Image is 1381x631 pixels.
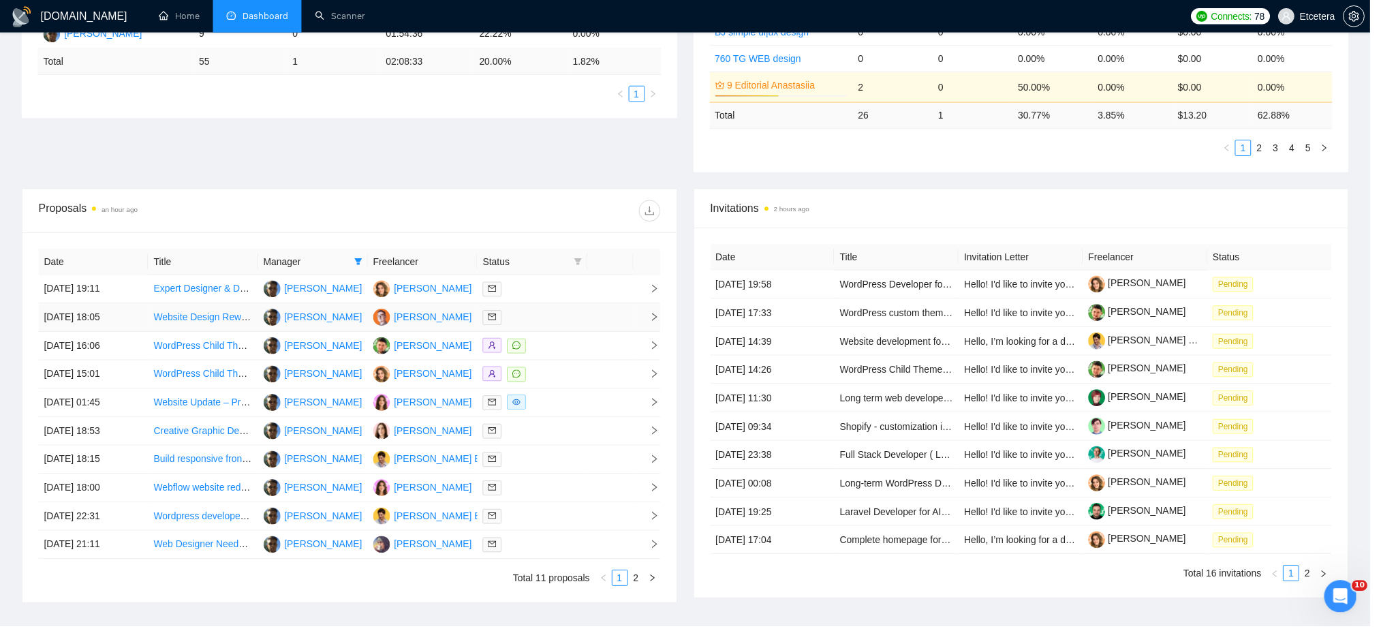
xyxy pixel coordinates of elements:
a: PD[PERSON_NAME] [376,399,476,410]
a: PS[PERSON_NAME] [376,542,476,553]
img: AP [266,455,283,472]
img: logo [11,6,33,28]
img: AP [266,426,283,443]
td: Laravel Developer for AI-Powered App (App for farmers) [841,502,966,530]
a: Creative Graphic Designer for Literary Projects [155,429,352,440]
a: Pending [1222,395,1269,406]
a: AP[PERSON_NAME] [266,428,365,439]
a: Pending [1222,510,1269,521]
a: Laravel Developer for AI-Powered App (App for farmers) [846,510,1083,521]
span: Pending [1222,537,1263,552]
td: Complete homepage for a new business (starting with a convincing landing page) [841,530,966,559]
span: download [645,207,665,218]
img: AP [266,283,283,300]
td: WordPress Child Theme Analysis & Malware-Free Migration [841,358,966,387]
img: PD [376,397,393,414]
time: 2 hours ago [780,207,816,215]
a: AP[PERSON_NAME] [266,313,365,324]
a: Build responsive frontend for website based off designs provided [155,457,428,468]
td: Long term web developer for New York Based company now in Dubai [841,387,966,416]
li: 5 [1310,141,1326,157]
td: 26 [859,103,940,129]
div: [PERSON_NAME] [287,398,365,413]
td: 0.00% [1101,72,1181,103]
a: AP[PERSON_NAME] [376,371,476,382]
a: Pending [1222,481,1269,492]
td: [DATE] 18:05 [39,306,149,335]
img: AP [376,283,393,300]
div: [PERSON_NAME] [397,484,476,499]
span: right [644,515,664,525]
li: Next Page [1326,141,1343,157]
a: [PERSON_NAME] [1097,366,1195,377]
a: 9 Editorial Anastasiia [733,78,852,93]
span: Dashboard [245,10,290,22]
button: right [650,87,666,103]
td: 9 [195,20,289,49]
a: AP[PERSON_NAME] [376,285,476,296]
img: AP [266,340,283,357]
span: right [644,343,664,353]
th: Date [39,251,149,277]
li: 1 [1293,570,1309,586]
img: PD [376,483,393,500]
a: Pending [1222,281,1269,292]
span: user [1292,12,1301,21]
span: message [516,373,525,381]
td: [DATE] 19:25 [716,502,841,530]
a: DB[PERSON_NAME] Bronfain [376,514,514,525]
td: $ 13.20 [1181,103,1262,129]
img: AP [376,369,393,386]
span: Manager [266,256,352,271]
img: c1H5j4uuwRoiYYBPUc0TtXcw2dMxy5fGUeEXcoyQTo85fuH37bAwWfg3xyvaZyZkb6 [1097,364,1114,381]
a: Webflow website redesign and implementation [155,486,351,497]
td: Shopify - customization in the Impulse theme [841,416,966,444]
span: filter [578,260,587,268]
a: AL[PERSON_NAME] [376,313,476,324]
td: WordPress Child Theme Analysis & Malware-Free Migration [149,363,260,392]
div: [PERSON_NAME] [287,427,365,442]
li: Next Page [1326,570,1342,586]
span: left [1281,574,1289,583]
td: 20.00 % [478,49,572,76]
span: filter [576,253,589,274]
img: AV [376,426,393,443]
a: [PERSON_NAME] [1097,309,1195,320]
td: Wordpress developer to help with website changes [149,506,260,535]
th: Date [716,246,841,273]
th: Status [1217,246,1342,273]
td: [DATE] 11:30 [716,387,841,416]
th: Invitation Letter [966,246,1091,273]
td: 02:08:33 [384,49,478,76]
td: WordPress Developer for Multiple Websites [841,273,966,301]
td: $0.00 [1181,72,1262,103]
a: AP[PERSON_NAME] [266,342,365,353]
td: 62.88 % [1262,103,1343,129]
a: DB[PERSON_NAME] Bronfain [376,457,514,467]
img: c1WxvaZJbEkjYskB_NLkd46d563zNhCYqpob2QYOt_ABmdev5F_TzxK5jj4umUDMAG [1097,421,1114,438]
span: mail [492,401,500,410]
span: Status [486,256,572,271]
img: AP [44,26,61,43]
td: Full Stack Developer ( Laravel+Vue) [841,444,966,473]
a: WordPress Child Theme Analysis & Malware-Free Migration [155,343,408,354]
a: Full Stack Developer ( Laravel+Vue) [846,453,999,464]
li: Previous Page [617,87,634,103]
span: user-add [492,344,500,352]
span: mail [492,459,500,467]
a: searchScanner [317,10,368,22]
a: Pending [1222,452,1269,463]
a: Website development for new Swiss weight loss business [846,339,1089,350]
a: [PERSON_NAME] [1097,280,1195,291]
img: AP [266,483,283,500]
a: Wordpress developer to help with website changes [155,514,370,525]
a: 3 [1278,142,1293,157]
a: AP[PERSON_NAME] [266,542,365,553]
th: Freelancer [371,251,481,277]
button: right [649,574,666,591]
div: [PERSON_NAME] Bronfain [397,512,514,527]
td: Total [715,103,860,129]
td: [DATE] 16:06 [39,335,149,363]
a: 2 [634,575,649,590]
a: Long-term WordPress Developer, Pixel Perfect Figma to Elementor builds. Custom themes. PHP knowledge [846,482,1302,493]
